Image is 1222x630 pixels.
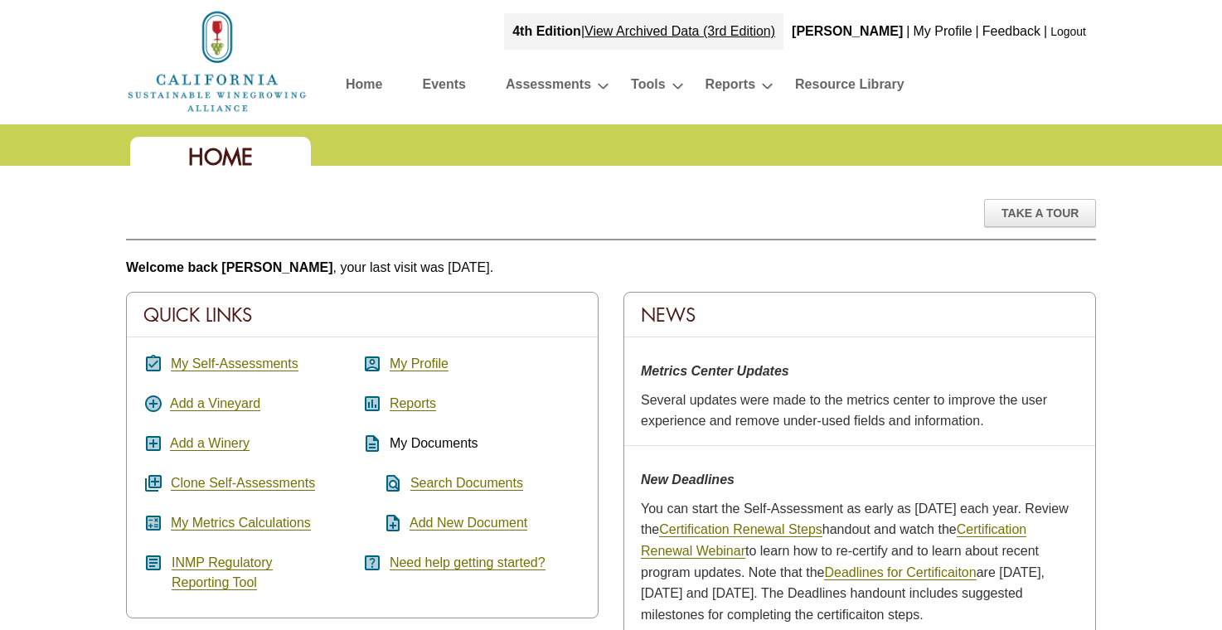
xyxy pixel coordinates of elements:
[143,513,163,533] i: calculate
[143,394,163,414] i: add_circle
[390,555,546,570] a: Need help getting started?
[504,13,783,50] div: |
[170,396,260,411] a: Add a Vineyard
[904,13,911,50] div: |
[127,293,598,337] div: Quick Links
[706,73,755,102] a: Reports
[795,73,904,102] a: Resource Library
[362,473,403,493] i: find_in_page
[143,354,163,374] i: assignment_turned_in
[641,472,735,487] strong: New Deadlines
[171,356,298,371] a: My Self-Assessments
[362,354,382,374] i: account_box
[390,396,436,411] a: Reports
[126,257,1096,279] p: , your last visit was [DATE].
[824,565,976,580] a: Deadlines for Certificaiton
[172,555,273,590] a: INMP RegulatoryReporting Tool
[913,24,972,38] a: My Profile
[422,73,465,102] a: Events
[126,8,308,114] img: logo_cswa2x.png
[390,356,449,371] a: My Profile
[512,24,581,38] strong: 4th Edition
[143,434,163,453] i: add_box
[984,199,1096,227] div: Take A Tour
[974,13,981,50] div: |
[641,393,1047,429] span: Several updates were made to the metrics center to improve the user experience and remove under-u...
[584,24,775,38] a: View Archived Data (3rd Edition)
[410,516,527,531] a: Add New Document
[641,364,789,378] strong: Metrics Center Updates
[624,293,1095,337] div: News
[362,553,382,573] i: help_center
[346,73,382,102] a: Home
[1042,13,1049,50] div: |
[1050,25,1086,38] a: Logout
[143,473,163,493] i: queue
[362,394,382,414] i: assessment
[631,73,665,102] a: Tools
[506,73,591,102] a: Assessments
[641,522,1026,559] a: Certification Renewal Webinar
[641,498,1079,626] p: You can start the Self-Assessment as early as [DATE] each year. Review the handout and watch the ...
[171,476,315,491] a: Clone Self-Assessments
[126,260,333,274] b: Welcome back [PERSON_NAME]
[792,24,903,38] b: [PERSON_NAME]
[362,434,382,453] i: description
[143,553,163,573] i: article
[126,53,308,67] a: Home
[390,436,478,450] span: My Documents
[410,476,523,491] a: Search Documents
[170,436,250,451] a: Add a Winery
[171,516,311,531] a: My Metrics Calculations
[982,24,1040,38] a: Feedback
[362,513,403,533] i: note_add
[659,522,822,537] a: Certification Renewal Steps
[188,143,253,172] span: Home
